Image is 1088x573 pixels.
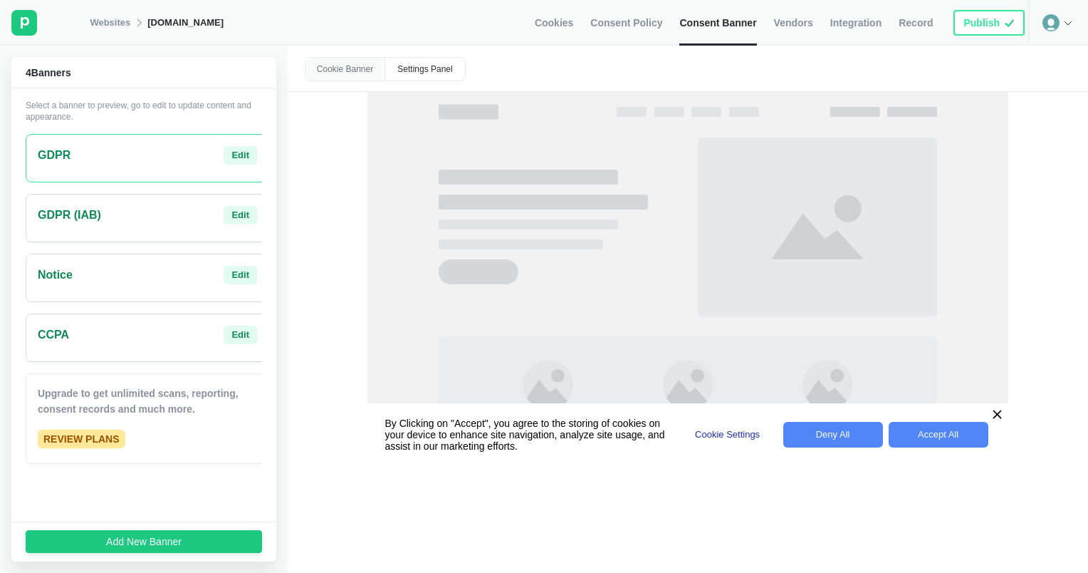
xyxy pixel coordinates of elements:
button: Edit [224,326,257,344]
div: [DOMAIN_NAME] [147,16,224,29]
div: Add New Banner [106,535,182,548]
div: Settings Panel [385,58,465,81]
span: Integration [830,16,882,29]
button: Add New Banner [26,530,262,553]
div: Edit [231,149,249,162]
button: Publishicon [953,10,1025,36]
span: Consent Banner [679,16,756,29]
img: icon [1004,16,1015,29]
div: Edit [231,329,249,341]
a: Websites [90,16,130,29]
span: Record [899,16,933,29]
div: Edit [231,269,249,282]
div: Upgrade to get unlimited scans, reporting, consent records and much more. [38,386,257,417]
button: Deny All [783,422,883,448]
span: Vendors [774,16,813,29]
span: Notice [38,267,73,284]
span: CCPA [38,326,69,344]
span: Cookies [535,16,573,29]
div: 4 Banners [11,57,276,88]
p: By Clicking on "Accept", you agree to the storing of cookies on your device to enhance site navig... [385,409,674,460]
button: Accept All [889,422,988,448]
button: Edit [224,206,257,224]
span: GDPR [38,147,70,164]
div: All banners are integrated and published on website. [950,6,1028,39]
span: GDPR (IAB) [38,207,101,224]
button: Cookie Settings [678,422,778,448]
button: Edit [224,146,257,165]
button: Edit [224,266,257,284]
div: Edit [231,209,249,222]
img: Placeholderimage.png [367,92,1008,466]
div: Select a banner to preview, go to edit to update content and appearance. [26,100,273,123]
div: Cookie Banner [305,58,385,81]
div: Publish [963,16,1000,29]
a: REVIEW PLANS [38,430,125,448]
span: Consent Policy [590,16,662,29]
